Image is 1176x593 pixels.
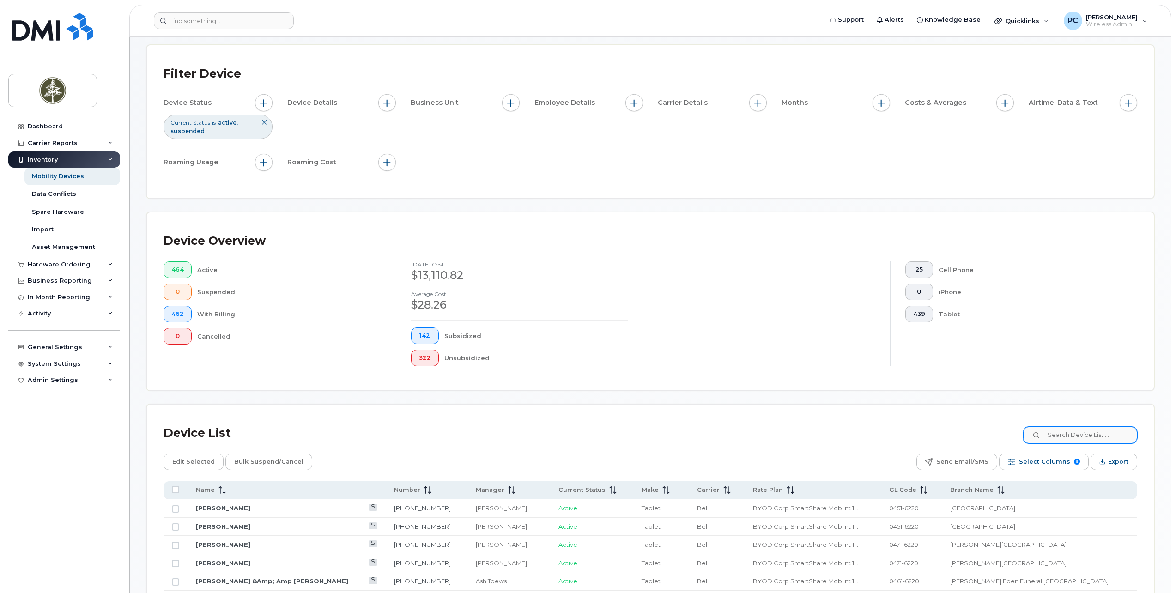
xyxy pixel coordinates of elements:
[999,454,1089,470] button: Select Columns 9
[939,284,1123,300] div: iPhone
[196,504,250,512] a: [PERSON_NAME]
[1086,13,1138,21] span: [PERSON_NAME]
[164,284,192,300] button: 0
[369,522,377,529] a: View Last Bill
[558,559,577,567] span: Active
[753,559,858,567] span: BYOD Corp SmartShare Mob Int 10
[936,455,988,469] span: Send Email/SMS
[939,306,1123,322] div: Tablet
[642,559,661,567] span: Tablet
[411,297,628,313] div: $28.26
[369,540,377,547] a: View Last Bill
[164,98,214,108] span: Device Status
[642,504,661,512] span: Tablet
[164,306,192,322] button: 462
[164,328,192,345] button: 0
[164,421,231,445] div: Device List
[212,119,216,127] span: is
[476,540,541,549] div: [PERSON_NAME]
[411,291,628,297] h4: Average cost
[394,559,451,567] a: [PHONE_NUMBER]
[444,327,629,344] div: Subsidized
[197,284,382,300] div: Suspended
[444,350,629,366] div: Unsubsidized
[753,541,858,548] span: BYOD Corp SmartShare Mob Int 10
[394,486,420,494] span: Number
[1057,12,1154,30] div: Paulina Cantos
[753,486,783,494] span: Rate Plan
[925,15,981,24] span: Knowledge Base
[394,504,451,512] a: [PHONE_NUMBER]
[1086,21,1138,28] span: Wireless Admin
[411,327,439,344] button: 142
[164,261,192,278] button: 464
[369,504,377,511] a: View Last Bill
[642,541,661,548] span: Tablet
[658,98,710,108] span: Carrier Details
[394,523,451,530] a: [PHONE_NUMBER]
[225,454,312,470] button: Bulk Suspend/Cancel
[950,504,1015,512] span: [GEOGRAPHIC_DATA]
[753,577,858,585] span: BYOD Corp SmartShare Mob Int 10
[164,454,224,470] button: Edit Selected
[1006,17,1039,24] span: Quicklinks
[197,328,382,345] div: Cancelled
[1108,455,1128,469] span: Export
[170,119,210,127] span: Current Status
[534,98,598,108] span: Employee Details
[476,522,541,531] div: [PERSON_NAME]
[913,288,925,296] span: 0
[870,11,910,29] a: Alerts
[419,332,431,339] span: 142
[889,559,918,567] span: 0471-6220
[753,504,858,512] span: BYOD Corp SmartShare Mob Int 10
[950,486,994,494] span: Branch Name
[196,559,250,567] a: [PERSON_NAME]
[889,504,919,512] span: 0451-6220
[1074,459,1080,465] span: 9
[950,541,1067,548] span: [PERSON_NAME][GEOGRAPHIC_DATA]
[476,559,541,568] div: [PERSON_NAME]
[411,261,628,267] h4: [DATE] cost
[171,333,184,340] span: 0
[164,62,241,86] div: Filter Device
[697,523,709,530] span: Bell
[558,577,577,585] span: Active
[905,98,969,108] span: Costs & Averages
[394,541,451,548] a: [PHONE_NUMBER]
[558,486,606,494] span: Current Status
[905,284,933,300] button: 0
[889,541,918,548] span: 0471-6220
[411,98,461,108] span: Business Unit
[419,354,431,362] span: 322
[196,541,250,548] a: [PERSON_NAME]
[172,455,215,469] span: Edit Selected
[196,577,348,585] a: [PERSON_NAME] &Amp; Amp [PERSON_NAME]
[939,261,1123,278] div: Cell Phone
[782,98,811,108] span: Months
[950,577,1109,585] span: [PERSON_NAME] Eden Funeral [GEOGRAPHIC_DATA]
[558,541,577,548] span: Active
[838,15,864,24] span: Support
[642,486,659,494] span: Make
[234,455,303,469] span: Bulk Suspend/Cancel
[1029,98,1101,108] span: Airtime, Data & Text
[697,504,709,512] span: Bell
[287,98,340,108] span: Device Details
[1067,15,1078,26] span: PC
[394,577,451,585] a: [PHONE_NUMBER]
[369,559,377,566] a: View Last Bill
[642,523,661,530] span: Tablet
[164,229,266,253] div: Device Overview
[1023,427,1137,443] input: Search Device List ...
[753,523,858,530] span: BYOD Corp SmartShare Mob Int 10
[476,504,541,513] div: [PERSON_NAME]
[171,266,184,273] span: 464
[950,559,1067,567] span: [PERSON_NAME][GEOGRAPHIC_DATA]
[164,157,221,167] span: Roaming Usage
[889,577,919,585] span: 0461-6220
[196,486,215,494] span: Name
[154,12,294,29] input: Find something...
[905,261,933,278] button: 25
[197,306,382,322] div: With Billing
